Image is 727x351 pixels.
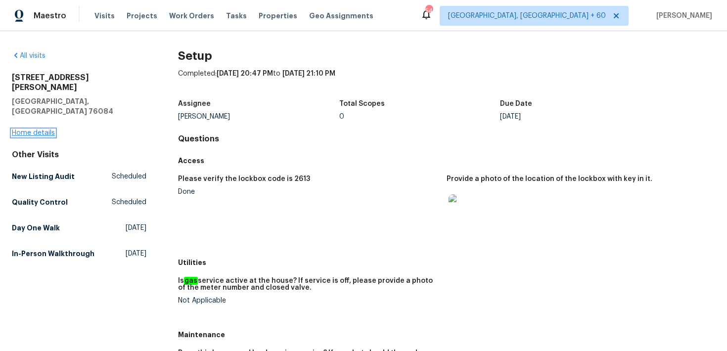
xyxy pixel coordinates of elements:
a: Quality ControlScheduled [12,193,146,211]
h5: Utilities [178,258,715,267]
span: Tasks [226,12,247,19]
div: Done [178,188,439,195]
span: Scheduled [112,172,146,181]
h2: Setup [178,51,715,61]
span: [DATE] [126,223,146,233]
h2: [STREET_ADDRESS][PERSON_NAME] [12,73,146,92]
a: All visits [12,52,45,59]
div: Not Applicable [178,297,439,304]
span: Work Orders [169,11,214,21]
span: Scheduled [112,197,146,207]
h5: Access [178,156,715,166]
h5: Quality Control [12,197,68,207]
div: 0 [339,113,500,120]
h5: Assignee [178,100,211,107]
em: gas [184,277,198,285]
h5: New Listing Audit [12,172,75,181]
a: In-Person Walkthrough[DATE] [12,245,146,263]
span: [GEOGRAPHIC_DATA], [GEOGRAPHIC_DATA] + 60 [448,11,606,21]
h5: Is service active at the house? If service is off, please provide a photo of the meter number and... [178,277,439,291]
h4: Questions [178,134,715,144]
span: Geo Assignments [309,11,373,21]
div: Completed: to [178,69,715,94]
span: Visits [94,11,115,21]
h5: Due Date [500,100,532,107]
span: [PERSON_NAME] [652,11,712,21]
h5: Please verify the lockbox code is 2613 [178,175,310,182]
div: Other Visits [12,150,146,160]
a: Day One Walk[DATE] [12,219,146,237]
div: 546 [425,6,432,16]
span: [DATE] [126,249,146,259]
h5: [GEOGRAPHIC_DATA], [GEOGRAPHIC_DATA] 76084 [12,96,146,116]
h5: Day One Walk [12,223,60,233]
h5: Total Scopes [339,100,385,107]
span: Projects [127,11,157,21]
a: Home details [12,130,55,136]
span: Maestro [34,11,66,21]
div: [PERSON_NAME] [178,113,339,120]
span: Properties [259,11,297,21]
h5: In-Person Walkthrough [12,249,94,259]
h5: Maintenance [178,330,715,340]
h5: Provide a photo of the location of the lockbox with key in it. [447,175,652,182]
span: [DATE] 21:10 PM [282,70,335,77]
a: New Listing AuditScheduled [12,168,146,185]
span: [DATE] 20:47 PM [217,70,273,77]
div: [DATE] [500,113,661,120]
